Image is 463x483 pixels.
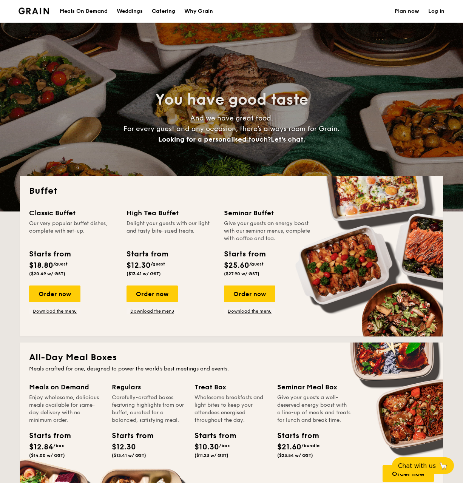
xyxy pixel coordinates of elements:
h2: All-Day Meal Boxes [29,352,434,364]
div: Enjoy wholesome, delicious meals available for same-day delivery with no minimum order. [29,394,103,424]
span: Chat with us [398,462,436,469]
span: ($20.49 w/ GST) [29,271,65,276]
div: Starts from [224,248,265,260]
a: Download the menu [29,308,80,314]
span: /guest [151,261,165,267]
div: Meals on Demand [29,382,103,392]
span: /box [219,443,230,448]
span: Let's chat. [271,135,305,144]
div: Starts from [112,430,146,441]
div: Give your guests an energy boost with our seminar menus, complete with coffee and tea. [224,220,312,242]
span: And we have great food. For every guest and any occasion, there’s always room for Grain. [123,114,340,144]
div: Order now [127,285,178,302]
a: Download the menu [127,308,178,314]
span: $10.30 [194,443,219,452]
span: $12.84 [29,443,53,452]
div: Starts from [127,248,168,260]
div: Classic Buffet [29,208,117,218]
span: /bundle [301,443,319,448]
div: Give your guests a well-deserved energy boost with a line-up of meals and treats for lunch and br... [277,394,351,424]
div: Seminar Buffet [224,208,312,218]
img: Grain [19,8,49,14]
span: $18.80 [29,261,53,270]
div: Starts from [194,430,228,441]
span: You have good taste [155,91,308,109]
span: $12.30 [127,261,151,270]
span: ($13.41 w/ GST) [127,271,161,276]
div: Carefully-crafted boxes featuring highlights from our buffet, curated for a balanced, satisfying ... [112,394,185,424]
span: Looking for a personalised touch? [158,135,271,144]
div: Regulars [112,382,185,392]
h2: Buffet [29,185,434,197]
a: Download the menu [224,308,275,314]
div: Seminar Meal Box [277,382,351,392]
div: Wholesome breakfasts and light bites to keep your attendees energised throughout the day. [194,394,268,424]
span: ($27.90 w/ GST) [224,271,259,276]
a: Logotype [19,8,49,14]
span: /guest [249,261,264,267]
div: Starts from [277,430,311,441]
button: Chat with us🦙 [392,457,454,474]
div: Starts from [29,248,70,260]
span: $25.60 [224,261,249,270]
div: Order now [29,285,80,302]
div: Meals crafted for one, designed to power the world's best meetings and events. [29,365,434,373]
div: High Tea Buffet [127,208,215,218]
span: $21.60 [277,443,301,452]
span: ($23.54 w/ GST) [277,453,313,458]
span: ($14.00 w/ GST) [29,453,65,458]
span: ($11.23 w/ GST) [194,453,228,458]
div: Our very popular buffet dishes, complete with set-up. [29,220,117,242]
span: /box [53,443,64,448]
div: Order now [224,285,275,302]
div: Starts from [29,430,63,441]
span: 🦙 [439,461,448,470]
span: ($13.41 w/ GST) [112,453,146,458]
div: Treat Box [194,382,268,392]
div: Delight your guests with our light and tasty bite-sized treats. [127,220,215,242]
span: /guest [53,261,68,267]
div: Order now [383,465,434,482]
span: $12.30 [112,443,136,452]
